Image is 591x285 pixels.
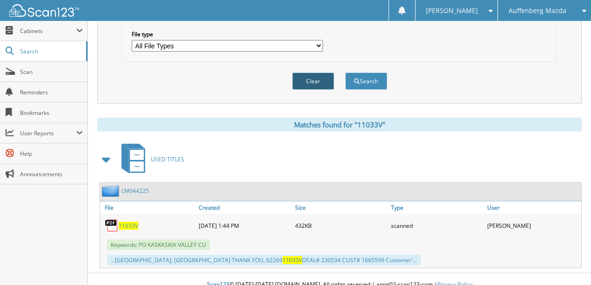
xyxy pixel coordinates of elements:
span: Help [20,150,83,158]
div: [PERSON_NAME] [485,216,581,235]
span: Search [20,47,81,55]
label: File type [132,30,323,38]
iframe: Chat Widget [544,240,591,285]
a: Size [293,201,389,214]
img: scan123-logo-white.svg [9,4,79,17]
button: Search [345,73,387,90]
div: Matches found for "11033V" [97,118,582,132]
div: 432KB [293,216,389,235]
a: User [485,201,581,214]
span: Reminders [20,88,83,96]
div: [DATE] 1:44 PM [196,216,293,235]
a: File [100,201,196,214]
a: USED TITLES [116,141,184,178]
span: 11033V [282,256,302,264]
a: Type [389,201,485,214]
span: User Reports [20,129,76,137]
img: PDF.png [105,219,119,232]
span: Bookmarks [20,109,83,117]
img: folder2.png [102,185,121,197]
button: Clear [292,73,334,90]
span: Auffenberg Mazda [509,8,566,13]
div: ...[GEOGRAPHIC_DATA], [GEOGRAPHIC_DATA] THANK YOU, 62269 DEAL# 230534 CUST# 1665599 Customer'... [107,255,421,265]
span: USED TITLES [151,155,184,163]
span: Keywords: PO KASKASKIA VALLEY CU [107,239,210,250]
a: Created [196,201,293,214]
a: LM044225 [121,187,149,195]
a: 11033V [119,222,138,230]
span: [PERSON_NAME] [426,8,478,13]
span: Scan [20,68,83,76]
span: Cabinets [20,27,76,35]
div: scanned [389,216,485,235]
span: Announcements [20,170,83,178]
